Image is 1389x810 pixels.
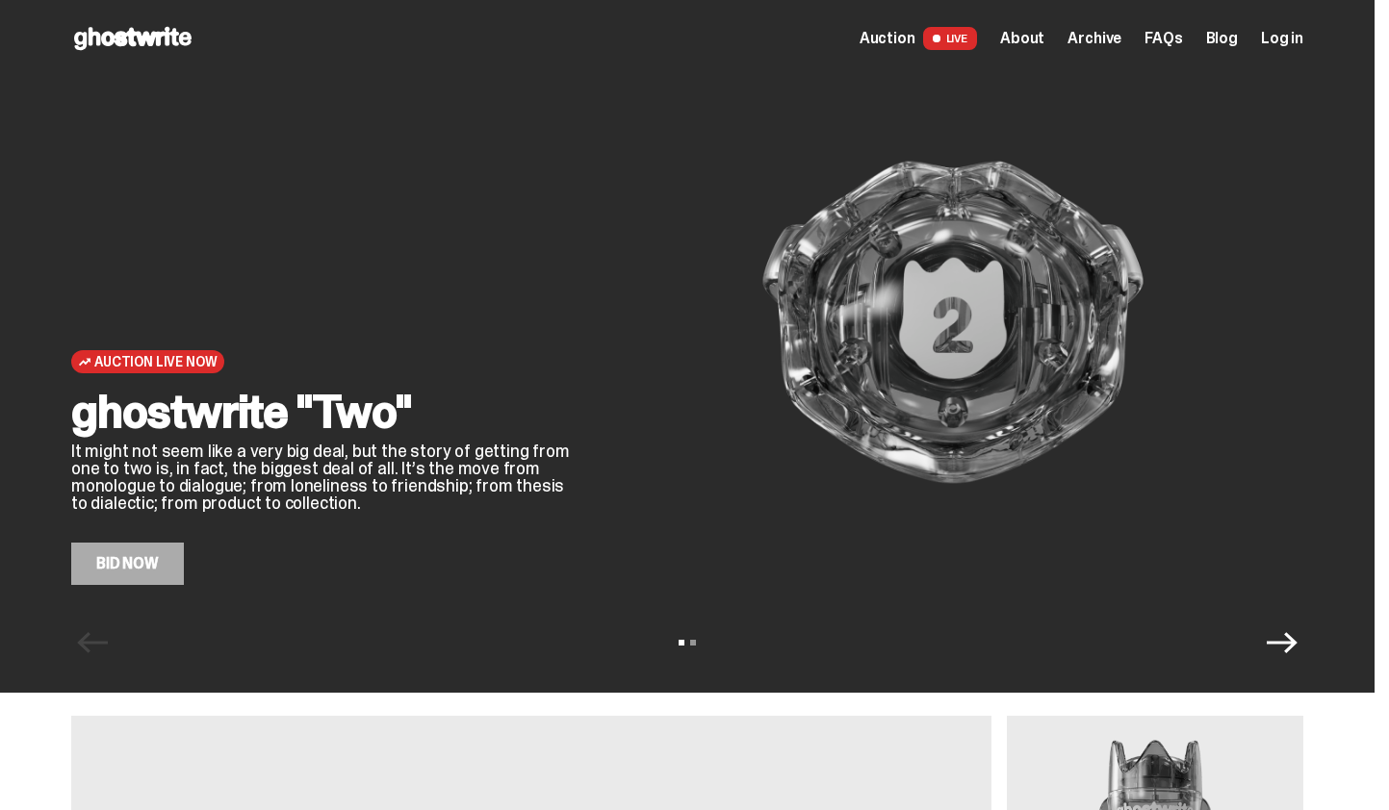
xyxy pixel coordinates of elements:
span: Auction [860,31,915,46]
a: FAQs [1145,31,1182,46]
a: Auction LIVE [860,27,977,50]
button: View slide 1 [679,640,684,645]
a: Blog [1206,31,1238,46]
a: Bid Now [71,543,184,585]
a: About [1000,31,1044,46]
button: View slide 2 [690,640,696,645]
button: Next [1267,627,1298,658]
img: ghostwrite "Two" [603,60,1303,585]
a: Archive [1067,31,1121,46]
h2: ghostwrite "Two" [71,389,572,435]
span: LIVE [923,27,978,50]
p: It might not seem like a very big deal, but the story of getting from one to two is, in fact, the... [71,443,572,512]
a: Log in [1261,31,1303,46]
span: Auction Live Now [94,354,217,369]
